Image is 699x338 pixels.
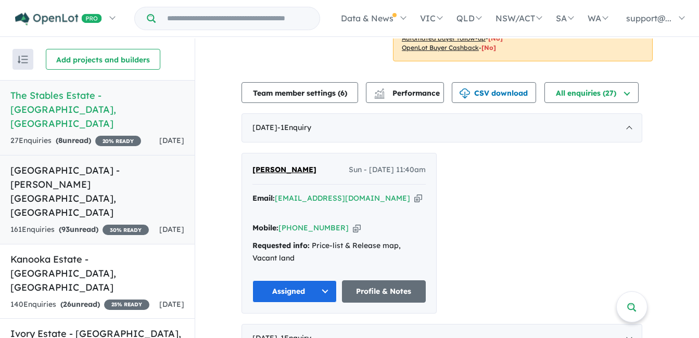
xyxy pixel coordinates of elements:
h5: Kanooka Estate - [GEOGRAPHIC_DATA] , [GEOGRAPHIC_DATA] [10,252,184,294]
span: 20 % READY [95,136,141,146]
a: [EMAIL_ADDRESS][DOMAIN_NAME] [275,193,410,203]
img: bar-chart.svg [374,92,385,98]
span: 8 [58,136,62,145]
u: OpenLot Buyer Cashback [402,44,479,51]
span: Sun - [DATE] 11:40am [349,164,426,176]
img: download icon [460,88,470,99]
div: 27 Enquir ies [10,135,141,147]
span: 6 [340,88,345,98]
button: Copy [414,193,422,204]
button: Add projects and builders [46,49,160,70]
strong: ( unread) [59,225,98,234]
span: [DATE] [159,225,184,234]
img: line-chart.svg [375,88,384,94]
div: [DATE] [242,113,642,142]
span: [No] [481,44,496,51]
strong: ( unread) [60,300,100,309]
span: 93 [61,225,70,234]
span: 30 % READY [103,225,149,235]
button: Assigned [252,280,337,303]
img: Openlot PRO Logo White [15,12,102,25]
span: 25 % READY [104,300,149,310]
div: 140 Enquir ies [10,298,149,311]
strong: Requested info: [252,241,310,250]
strong: Mobile: [252,223,278,232]
button: Performance [366,82,444,103]
a: Profile & Notes [342,280,426,303]
div: Price-list & Release map, Vacant land [252,240,426,265]
h5: [GEOGRAPHIC_DATA] - [PERSON_NAME][GEOGRAPHIC_DATA] , [GEOGRAPHIC_DATA] [10,163,184,219]
span: [DATE] [159,300,184,309]
a: [PERSON_NAME] [252,164,316,176]
span: 26 [63,300,71,309]
div: 161 Enquir ies [10,224,149,236]
h5: The Stables Estate - [GEOGRAPHIC_DATA] , [GEOGRAPHIC_DATA] [10,88,184,131]
button: Copy [353,223,361,233]
span: - 1 Enquir y [277,123,311,132]
button: All enquiries (27) [544,82,639,103]
button: Team member settings (6) [242,82,358,103]
img: sort.svg [18,56,28,63]
button: CSV download [452,82,536,103]
u: Automated buyer follow-up [402,34,486,42]
span: [PERSON_NAME] [252,165,316,174]
strong: Email: [252,193,275,203]
span: [DATE] [159,136,184,145]
strong: ( unread) [56,136,91,145]
span: [No] [488,34,503,42]
span: support@... [626,13,671,23]
a: [PHONE_NUMBER] [278,223,349,232]
input: Try estate name, suburb, builder or developer [158,7,317,30]
span: Performance [376,88,440,98]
